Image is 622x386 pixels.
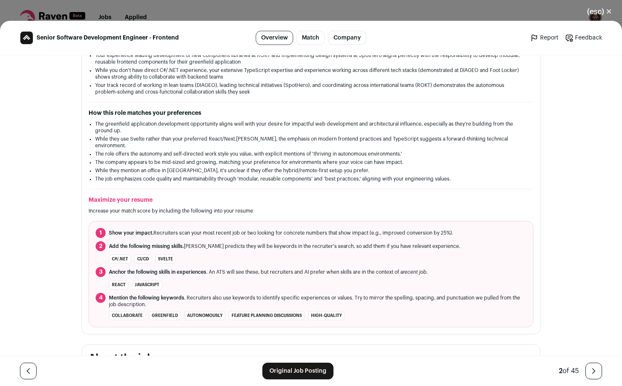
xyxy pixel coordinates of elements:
[109,269,428,275] span: . An ATS will see these, but recruiters and AI prefer when skills are in the context of a
[134,255,152,264] li: CI/CD
[96,267,106,277] span: 3
[109,243,460,250] span: [PERSON_NAME] predicts they will be keywords in the recruiter's search, so add them if you have r...
[559,368,563,374] span: 2
[95,136,527,149] li: While they use Svelte rather than your preferred React/Next.[PERSON_NAME], the emphasis on modern...
[89,208,533,214] p: Increase your match score by including the following into your resume
[109,255,131,264] li: C#/.NET
[530,34,558,42] a: Report
[132,280,162,289] li: Javascript
[95,67,527,80] li: While you don't have direct C#/.NET experience, your extensive TypeScript expertise and experienc...
[95,176,527,182] li: The job emphasizes code quality and maintainability through 'modular, reusable components' and 'b...
[229,311,305,320] li: feature planning discussions
[109,244,184,249] span: Add the following missing skills.
[95,82,527,95] li: Your track record of working in lean teams (DIAGEO), leading technical initiatives (SpotHero), an...
[109,294,526,308] span: . Recruiters also use keywords to identify specific experiences or values. Try to mirror the spel...
[155,255,176,264] li: Svelte
[95,121,527,134] li: The greenfield application development opportunity aligns well with your desire for impactful web...
[559,366,579,376] div: of 45
[109,230,153,235] span: Show your impact.
[308,311,345,320] li: high-quality
[256,31,293,45] a: Overview
[95,167,527,174] li: While they mention an office in [GEOGRAPHIC_DATA], it's unclear if they offer the hybrid/remote-f...
[20,32,33,44] img: 703f6bb8dfe16b2839996f4fd033a102bdeced685039d381f2cb45423e4d2dc8.jpg
[296,31,325,45] a: Match
[95,151,527,157] li: The role offers the autonomy and self-directed work style you value, with explicit mentions of 't...
[95,52,527,65] li: Your experience leading development of new component libraries at ROKT and implementing design sy...
[89,196,533,204] h2: Maximize your resume
[109,270,206,275] span: Anchor the following skills in experiences
[149,311,181,320] li: greenfield
[96,228,106,238] span: 1
[109,230,453,236] span: Recruiters scan your most recent job or two looking for concrete numbers that show impact (e.g., ...
[577,2,622,21] button: Close modal
[403,270,428,275] i: recent job.
[89,351,533,365] h2: About the job
[109,280,128,289] li: React
[184,311,225,320] li: autonomously
[89,109,533,117] h2: How this role matches your preferences
[37,34,179,42] span: Senior Software Development Engineer - Frontend
[109,311,146,320] li: collaborate
[96,293,106,303] span: 4
[565,34,602,42] a: Feedback
[109,295,184,300] span: Mention the following keywords
[262,363,333,379] a: Original Job Posting
[95,159,527,166] li: The company appears to be mid-sized and growing, matching your preference for environments where ...
[328,31,366,45] a: Company
[96,241,106,251] span: 2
